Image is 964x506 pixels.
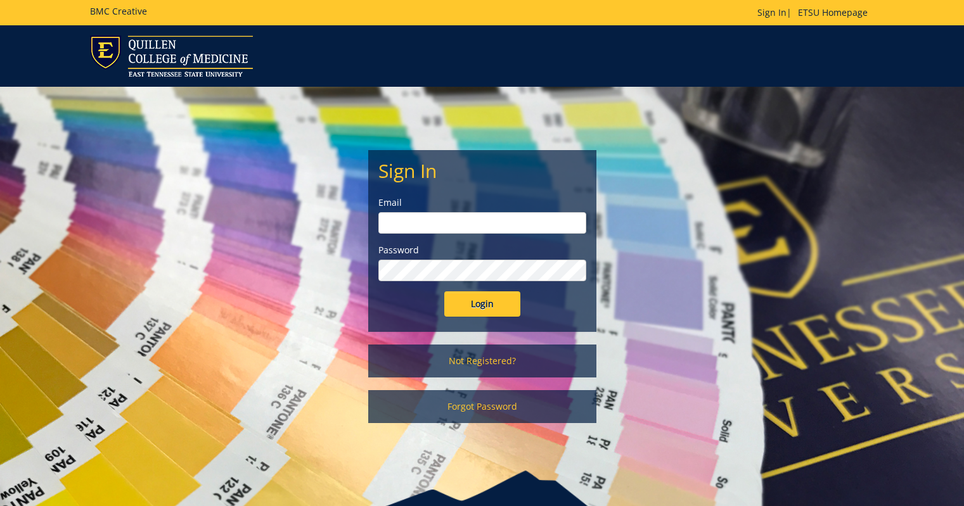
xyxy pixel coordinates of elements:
a: Not Registered? [368,345,596,377]
input: Login [444,291,520,317]
img: ETSU logo [90,35,253,77]
h5: BMC Creative [90,6,147,16]
p: | [757,6,874,19]
h2: Sign In [378,160,586,181]
a: Sign In [757,6,787,18]
a: Forgot Password [368,390,596,423]
label: Password [378,244,586,256]
label: Email [378,196,586,209]
a: ETSU Homepage [792,6,874,18]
